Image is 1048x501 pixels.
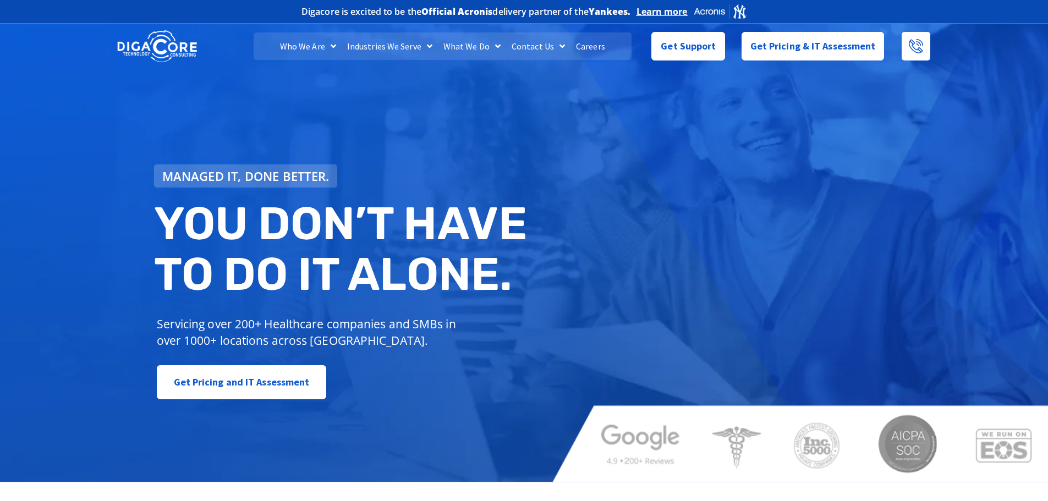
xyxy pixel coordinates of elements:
[570,32,611,60] a: Careers
[157,365,327,399] a: Get Pricing and IT Assessment
[174,371,310,393] span: Get Pricing and IT Assessment
[301,7,631,16] h2: Digacore is excited to be the delivery partner of the
[162,170,330,182] span: Managed IT, done better.
[254,32,631,60] nav: Menu
[117,29,197,64] img: DigaCore Technology Consulting
[693,3,747,19] img: Acronis
[275,32,342,60] a: Who We Are
[438,32,506,60] a: What We Do
[342,32,438,60] a: Industries We Serve
[637,6,688,17] a: Learn more
[589,5,631,18] b: Yankees.
[157,316,464,349] p: Servicing over 200+ Healthcare companies and SMBs in over 1000+ locations across [GEOGRAPHIC_DATA].
[651,32,725,60] a: Get Support
[750,35,876,57] span: Get Pricing & IT Assessment
[154,199,533,299] h2: You don’t have to do IT alone.
[154,164,338,188] a: Managed IT, done better.
[506,32,570,60] a: Contact Us
[421,5,493,18] b: Official Acronis
[742,32,885,60] a: Get Pricing & IT Assessment
[661,35,716,57] span: Get Support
